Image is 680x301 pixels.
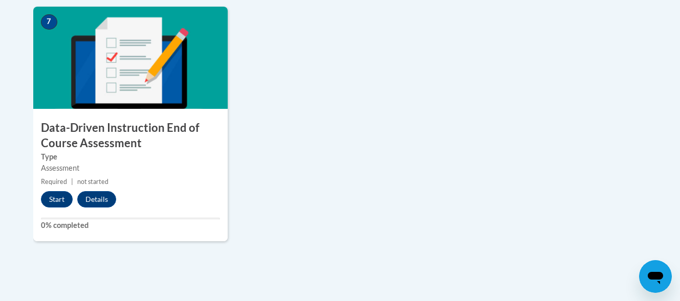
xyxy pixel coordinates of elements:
span: | [71,178,73,186]
iframe: Button to launch messaging window [639,260,672,293]
span: not started [77,178,108,186]
span: Required [41,178,67,186]
h3: Data-Driven Instruction End of Course Assessment [33,120,228,152]
button: Start [41,191,73,207]
label: 0% completed [41,220,220,231]
img: Course Image [33,7,228,109]
div: Assessment [41,163,220,174]
span: 7 [41,14,57,30]
label: Type [41,151,220,163]
button: Details [77,191,116,207]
